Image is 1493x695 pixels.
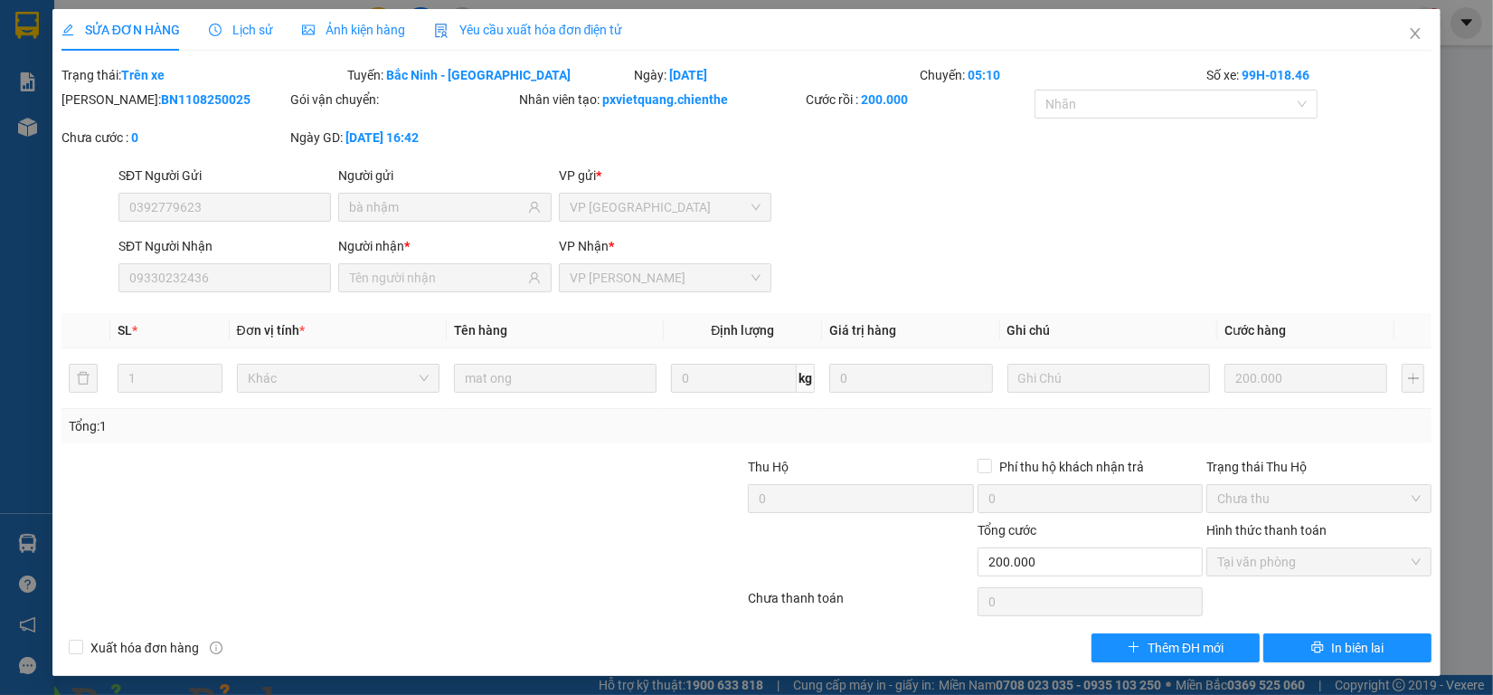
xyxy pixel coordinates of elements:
[570,194,761,221] span: VP Bắc Ninh
[237,323,305,338] span: Đơn vị tính
[968,68,1000,82] b: 05:10
[1331,638,1384,658] span: In biên lai
[209,23,273,37] span: Lịch sử
[454,364,657,393] input: VD: Bàn, Ghế
[345,130,419,145] b: [DATE] 16:42
[121,68,165,82] b: Trên xe
[559,166,771,186] div: VP gửi
[69,364,98,393] button: delete
[1007,364,1210,393] input: Ghi Chú
[746,588,975,620] div: Chưa thanh toán
[1263,633,1432,662] button: printerIn biên lai
[302,23,405,37] span: Ảnh kiện hàng
[570,264,761,291] span: VP Hồ Chí Minh
[118,236,331,256] div: SĐT Người Nhận
[632,65,919,85] div: Ngày:
[528,271,541,284] span: user
[338,236,551,256] div: Người nhận
[1217,548,1421,576] span: Tại văn phòng
[1128,641,1140,655] span: plus
[209,24,222,36] span: clock-circle
[210,642,222,654] span: info-circle
[528,201,541,214] span: user
[978,523,1036,538] span: Tổng cước
[1205,65,1433,85] div: Số xe:
[386,68,571,82] b: Bắc Ninh - [GEOGRAPHIC_DATA]
[1390,9,1441,60] button: Close
[992,457,1151,477] span: Phí thu hộ khách nhận trả
[345,65,632,85] div: Tuyến:
[829,364,993,393] input: 0
[1224,323,1286,338] span: Cước hàng
[1206,523,1327,538] label: Hình thức thanh toán
[434,23,623,37] span: Yêu cầu xuất hóa đơn điện tử
[797,364,815,393] span: kg
[131,130,138,145] b: 0
[918,65,1205,85] div: Chuyến:
[69,416,577,436] div: Tổng: 1
[1408,26,1422,41] span: close
[338,166,551,186] div: Người gửi
[161,92,250,107] b: BN1108250025
[290,128,515,148] div: Ngày GD:
[61,24,74,36] span: edit
[60,65,346,85] div: Trạng thái:
[1217,485,1421,512] span: Chưa thu
[1091,633,1260,662] button: plusThêm ĐH mới
[1148,638,1224,658] span: Thêm ĐH mới
[1000,313,1217,348] th: Ghi chú
[248,365,429,392] span: Khác
[861,92,908,107] b: 200.000
[559,239,609,253] span: VP Nhận
[61,90,287,109] div: [PERSON_NAME]:
[454,323,507,338] span: Tên hàng
[1242,68,1309,82] b: 99H-018.46
[519,90,802,109] div: Nhân viên tạo:
[61,128,287,148] div: Chưa cước :
[711,323,774,338] span: Định lượng
[806,90,1031,109] div: Cước rồi :
[1206,457,1432,477] div: Trạng thái Thu Hộ
[290,90,515,109] div: Gói vận chuyển:
[61,23,180,37] span: SỬA ĐƠN HÀNG
[1311,641,1324,655] span: printer
[349,197,524,217] input: Tên người gửi
[83,638,206,658] span: Xuất hóa đơn hàng
[1402,364,1424,393] button: plus
[1224,364,1388,393] input: 0
[748,460,789,474] span: Thu Hộ
[602,92,728,107] b: pxvietquang.chienthe
[118,166,331,186] div: SĐT Người Gửi
[349,268,524,288] input: Tên người nhận
[118,323,132,338] span: SL
[669,68,707,82] b: [DATE]
[829,323,896,338] span: Giá trị hàng
[302,24,315,36] span: picture
[434,24,449,38] img: icon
